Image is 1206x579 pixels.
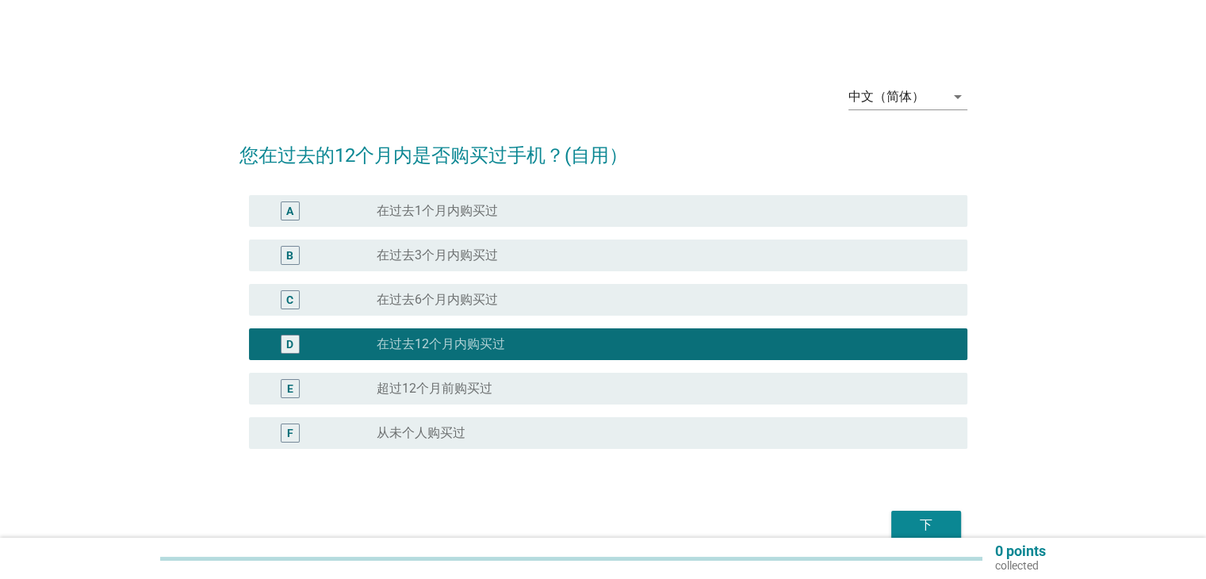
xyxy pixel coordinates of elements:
[287,425,293,442] div: F
[377,292,498,308] label: 在过去6个月内购买过
[239,125,967,170] h2: 您在过去的12个月内是否购买过手机？(自用）
[286,203,293,220] div: A
[904,516,948,535] div: 下
[891,511,961,539] button: 下
[848,90,925,104] div: 中文（简体）
[377,381,492,397] label: 超过12个月前购买过
[377,247,498,263] label: 在过去3个月内购买过
[995,558,1046,573] p: collected
[286,247,293,264] div: B
[286,292,293,309] div: C
[377,203,498,219] label: 在过去1个月内购买过
[377,336,505,352] label: 在过去12个月内购买过
[948,87,967,106] i: arrow_drop_down
[286,336,293,353] div: D
[377,425,465,441] label: 从未个人购买过
[287,381,293,397] div: E
[995,544,1046,558] p: 0 points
